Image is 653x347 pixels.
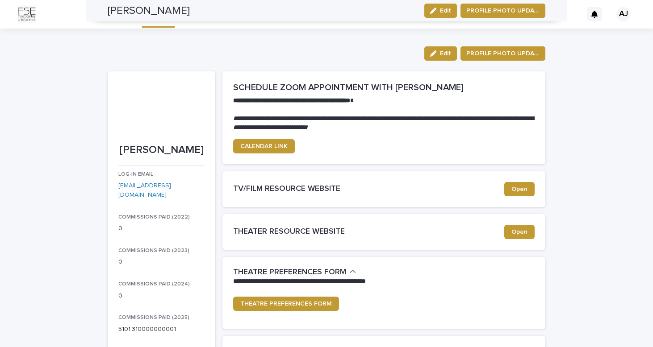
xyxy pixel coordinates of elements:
[233,297,339,311] a: THEATRE PREFERENCES FORM
[118,325,205,334] p: 5101.310000000001
[233,268,346,277] h2: THEATRE PREFERENCES FORM
[233,268,356,277] button: THEATRE PREFERENCES FORM
[118,291,205,301] p: 0
[118,257,205,267] p: 0
[233,184,504,194] h2: TV/FILM RESOURCE WEBSITE
[504,225,535,239] a: Open
[118,224,205,233] p: 0
[440,50,451,57] span: Edit
[504,182,535,196] a: Open
[118,144,205,157] p: [PERSON_NAME]
[233,227,504,237] h2: THEATER RESOURCE WEBSITE
[118,315,189,320] span: COMMISSIONS PAID (2025)
[424,46,457,61] button: Edit
[118,215,190,220] span: COMMISSIONS PAID (2022)
[233,82,535,93] h2: SCHEDULE ZOOM APPOINTMENT WITH [PERSON_NAME]
[511,229,527,235] span: Open
[616,7,631,21] div: AJ
[118,281,190,287] span: COMMISSIONS PAID (2024)
[240,143,288,149] span: CALENDAR LINK
[511,186,527,192] span: Open
[118,182,171,198] a: [EMAIL_ADDRESS][DOMAIN_NAME]
[240,301,332,307] span: THEATRE PREFERENCES FORM
[18,5,36,23] img: Km9EesSdRbS9ajqhBzyo
[460,46,545,61] button: PROFILE PHOTO UPDATE
[118,248,189,253] span: COMMISSIONS PAID (2023)
[466,49,540,58] span: PROFILE PHOTO UPDATE
[118,172,153,177] span: LOG-IN EMAIL
[233,139,295,153] a: CALENDAR LINK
